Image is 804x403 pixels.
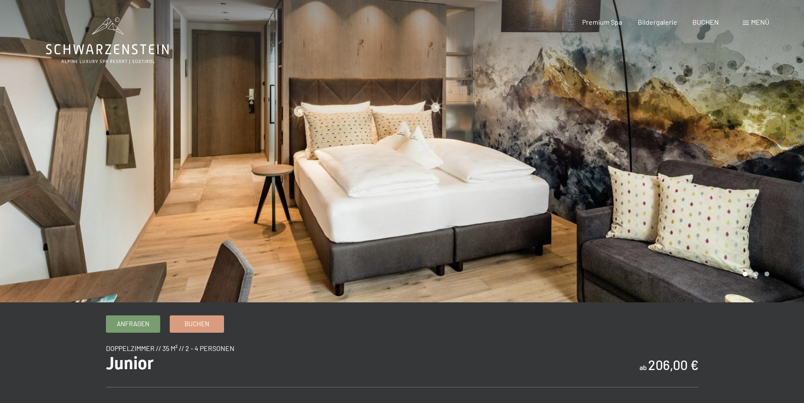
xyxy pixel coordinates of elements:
[638,18,677,26] a: Bildergalerie
[106,344,234,352] span: Doppelzimmer // 35 m² // 2 - 4 Personen
[117,319,149,328] span: Anfragen
[106,316,160,332] a: Anfragen
[106,353,154,374] span: Junior
[185,319,209,328] span: Buchen
[639,363,647,371] span: ab
[692,18,719,26] a: BUCHEN
[582,18,622,26] a: Premium Spa
[648,357,699,373] b: 206,00 €
[751,18,769,26] span: Menü
[170,316,224,332] a: Buchen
